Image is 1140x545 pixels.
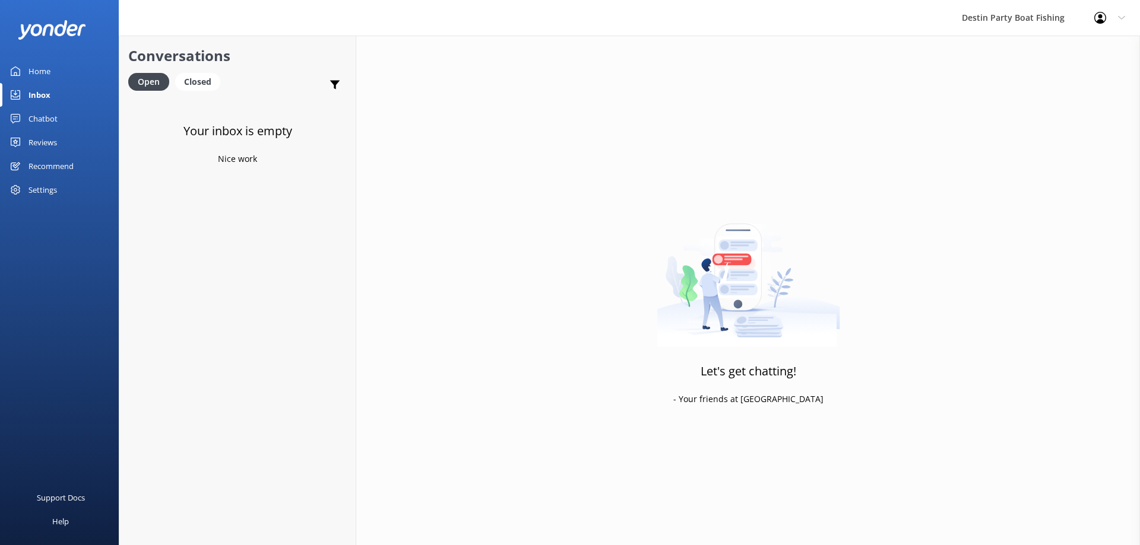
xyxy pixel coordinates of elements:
[175,73,220,91] div: Closed
[657,199,840,347] img: artwork of a man stealing a conversation from at giant smartphone
[28,83,50,107] div: Inbox
[18,20,86,40] img: yonder-white-logo.png
[673,393,824,406] p: - Your friends at [GEOGRAPHIC_DATA]
[128,44,347,67] h2: Conversations
[28,107,58,130] div: Chatbot
[37,486,85,509] div: Support Docs
[128,73,169,91] div: Open
[183,122,292,141] h3: Your inbox is empty
[28,130,57,154] div: Reviews
[52,509,69,533] div: Help
[28,154,74,178] div: Recommend
[175,75,226,88] a: Closed
[218,152,257,165] p: Nice work
[128,75,175,88] a: Open
[701,362,796,381] h3: Let's get chatting!
[28,178,57,202] div: Settings
[28,59,50,83] div: Home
